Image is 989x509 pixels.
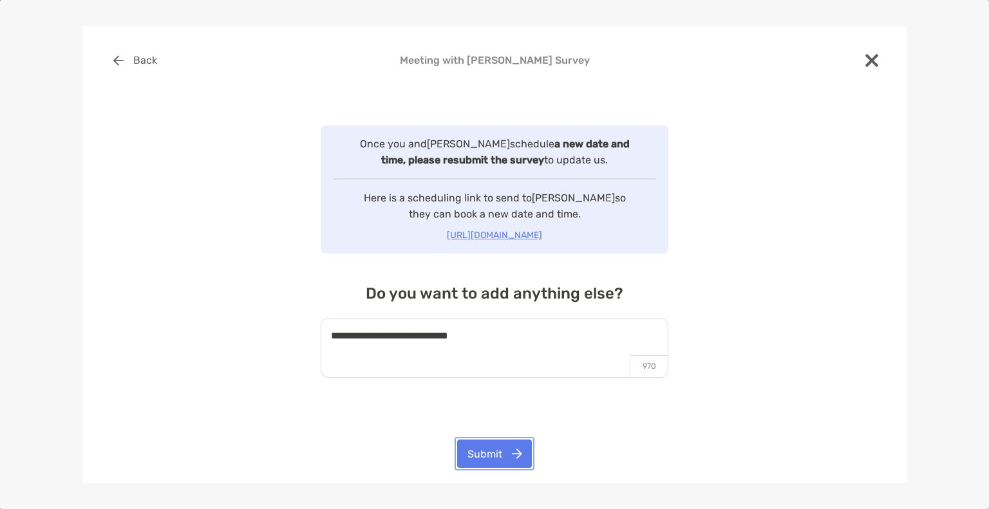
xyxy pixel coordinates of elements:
p: Once you and [PERSON_NAME] schedule to update us. [354,136,635,168]
p: 970 [630,355,668,377]
strong: a new date and time, please resubmit the survey [381,138,630,166]
img: close modal [865,54,878,67]
button: Back [103,46,167,75]
h4: Meeting with [PERSON_NAME] Survey [103,54,886,66]
h4: Do you want to add anything else? [321,284,668,302]
p: [URL][DOMAIN_NAME] [328,227,661,243]
img: button icon [113,55,124,66]
p: Here is a scheduling link to send to [PERSON_NAME] so they can book a new date and time. [354,190,635,222]
button: Submit [457,440,532,468]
